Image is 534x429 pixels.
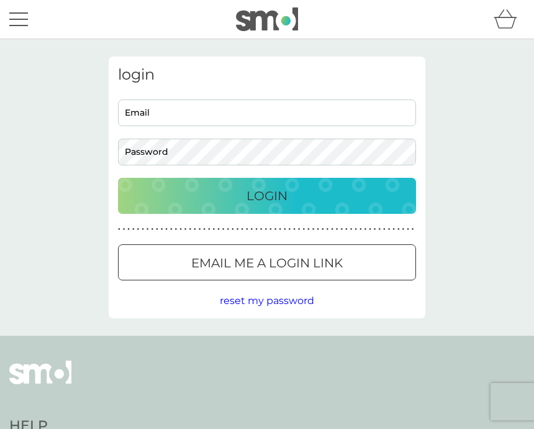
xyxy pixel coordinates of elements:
[161,226,163,233] p: ●
[331,226,333,233] p: ●
[383,226,386,233] p: ●
[191,253,343,273] p: Email me a login link
[199,226,201,233] p: ●
[232,226,234,233] p: ●
[236,7,298,31] img: smol
[260,226,263,233] p: ●
[118,244,416,280] button: Email me a login link
[203,226,206,233] p: ●
[222,226,225,233] p: ●
[118,226,120,233] p: ●
[397,226,400,233] p: ●
[350,226,353,233] p: ●
[317,226,319,233] p: ●
[189,226,191,233] p: ●
[9,361,71,403] img: smol
[392,226,395,233] p: ●
[137,226,140,233] p: ●
[293,226,296,233] p: ●
[241,226,243,233] p: ●
[132,226,135,233] p: ●
[407,226,409,233] p: ●
[194,226,196,233] p: ●
[412,226,414,233] p: ●
[279,226,281,233] p: ●
[251,226,253,233] p: ●
[247,186,287,206] p: Login
[118,178,416,214] button: Login
[494,7,525,32] div: basket
[289,226,291,233] p: ●
[123,226,125,233] p: ●
[374,226,376,233] p: ●
[402,226,405,233] p: ●
[322,226,324,233] p: ●
[246,226,248,233] p: ●
[284,226,286,233] p: ●
[165,226,168,233] p: ●
[227,226,229,233] p: ●
[147,226,149,233] p: ●
[142,226,144,233] p: ●
[307,226,310,233] p: ●
[151,226,153,233] p: ●
[265,226,267,233] p: ●
[118,66,416,84] h3: login
[179,226,182,233] p: ●
[369,226,371,233] p: ●
[220,295,314,307] span: reset my password
[269,226,272,233] p: ●
[156,226,158,233] p: ●
[298,226,301,233] p: ●
[388,226,391,233] p: ●
[170,226,173,233] p: ●
[378,226,381,233] p: ●
[217,226,220,233] p: ●
[213,226,215,233] p: ●
[9,7,28,31] button: menu
[274,226,277,233] p: ●
[175,226,178,233] p: ●
[302,226,305,233] p: ●
[340,226,343,233] p: ●
[336,226,338,233] p: ●
[364,226,367,233] p: ●
[360,226,362,233] p: ●
[345,226,348,233] p: ●
[127,226,130,233] p: ●
[255,226,258,233] p: ●
[312,226,315,233] p: ●
[184,226,187,233] p: ●
[220,293,314,309] button: reset my password
[208,226,210,233] p: ●
[237,226,239,233] p: ●
[327,226,329,233] p: ●
[355,226,357,233] p: ●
